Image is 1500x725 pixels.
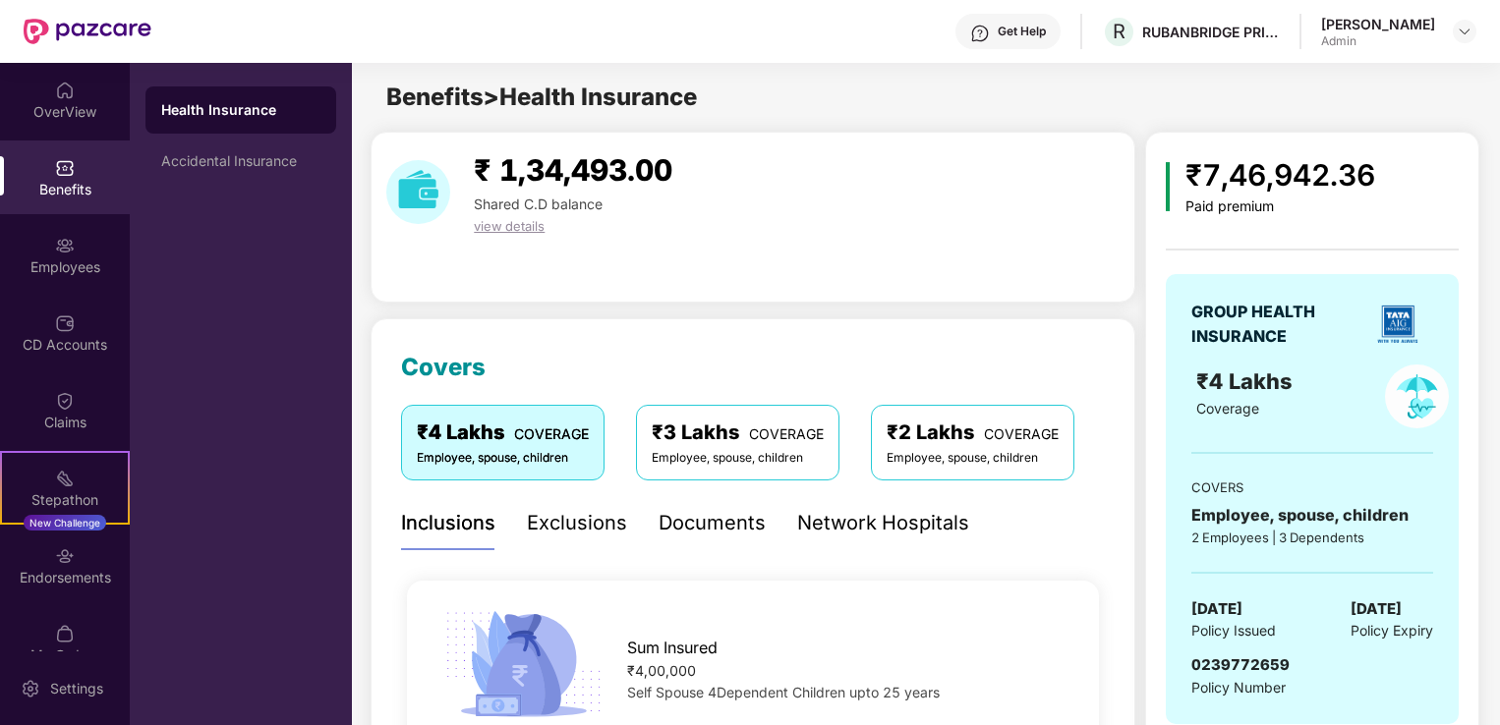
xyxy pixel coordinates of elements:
[1191,528,1433,547] div: 2 Employees | 3 Dependents
[514,425,589,442] span: COVERAGE
[1385,364,1449,428] img: policyIcon
[998,24,1046,39] div: Get Help
[1351,620,1433,641] span: Policy Expiry
[474,152,672,188] span: ₹ 1,34,493.00
[652,449,824,468] div: Employee, spouse, children
[161,153,320,169] div: Accidental Insurance
[1351,597,1402,621] span: [DATE]
[1191,477,1433,497] div: COVERS
[55,81,75,100] img: svg+xml;base64,PHN2ZyBpZD0iSG9tZSIgeG1sbnM9Imh0dHA6Ly93d3cudzMub3JnLzIwMDAvc3ZnIiB3aWR0aD0iMjAiIG...
[797,508,969,538] div: Network Hospitals
[1321,33,1435,49] div: Admin
[401,508,495,538] div: Inclusions
[1185,198,1375,215] div: Paid premium
[417,418,589,448] div: ₹4 Lakhs
[659,508,766,538] div: Documents
[1457,24,1472,39] img: svg+xml;base64,PHN2ZyBpZD0iRHJvcGRvd24tMzJ4MzIiIHhtbG5zPSJodHRwOi8vd3d3LnczLm9yZy8yMDAwL3N2ZyIgd2...
[887,449,1059,468] div: Employee, spouse, children
[55,236,75,255] img: svg+xml;base64,PHN2ZyBpZD0iRW1wbG95ZWVzIiB4bWxucz0iaHR0cDovL3d3dy53My5vcmcvMjAwMC9zdmciIHdpZHRoPS...
[1191,300,1363,349] div: GROUP HEALTH INSURANCE
[438,605,608,723] img: icon
[652,418,824,448] div: ₹3 Lakhs
[44,679,109,698] div: Settings
[24,515,106,530] div: New Challenge
[55,624,75,643] img: svg+xml;base64,PHN2ZyBpZD0iTXlfT3JkZXJzIiBkYXRhLW5hbWU9Ik15IE9yZGVycyIgeG1sbnM9Imh0dHA6Ly93d3cudz...
[417,449,589,468] div: Employee, spouse, children
[1191,679,1286,696] span: Policy Number
[970,24,990,43] img: svg+xml;base64,PHN2ZyBpZD0iSGVscC0zMngzMiIgeG1sbnM9Imh0dHA6Ly93d3cudzMub3JnLzIwMDAvc3ZnIiB3aWR0aD...
[1185,152,1375,198] div: ₹7,46,942.36
[887,418,1059,448] div: ₹2 Lakhs
[21,679,40,698] img: svg+xml;base64,PHN2ZyBpZD0iU2V0dGluZy0yMHgyMCIgeG1sbnM9Imh0dHA6Ly93d3cudzMub3JnLzIwMDAvc3ZnIiB3aW...
[627,684,940,700] span: Self Spouse 4Dependent Children upto 25 years
[627,660,1067,682] div: ₹4,00,000
[161,100,320,120] div: Health Insurance
[401,353,486,381] span: Covers
[474,218,545,234] span: view details
[627,636,718,660] span: Sum Insured
[1321,15,1435,33] div: [PERSON_NAME]
[1191,503,1433,528] div: Employee, spouse, children
[474,195,603,212] span: Shared C.D balance
[1191,655,1290,674] span: 0239772659
[527,508,627,538] div: Exclusions
[2,490,128,510] div: Stepathon
[984,425,1059,442] span: COVERAGE
[55,546,75,566] img: svg+xml;base64,PHN2ZyBpZD0iRW5kb3JzZW1lbnRzIiB4bWxucz0iaHR0cDovL3d3dy53My5vcmcvMjAwMC9zdmciIHdpZH...
[1113,20,1125,43] span: R
[1191,597,1242,621] span: [DATE]
[386,83,697,111] span: Benefits > Health Insurance
[1142,23,1280,41] div: RUBANBRIDGE PRIVATE LIMITED
[55,391,75,411] img: svg+xml;base64,PHN2ZyBpZD0iQ2xhaW0iIHhtbG5zPSJodHRwOi8vd3d3LnczLm9yZy8yMDAwL3N2ZyIgd2lkdGg9IjIwIi...
[1369,296,1426,353] img: insurerLogo
[749,425,824,442] span: COVERAGE
[1196,368,1298,394] span: ₹4 Lakhs
[24,19,151,44] img: New Pazcare Logo
[1196,400,1259,417] span: Coverage
[55,313,75,333] img: svg+xml;base64,PHN2ZyBpZD0iQ0RfQWNjb3VudHMiIGRhdGEtbmFtZT0iQ0QgQWNjb3VudHMiIHhtbG5zPSJodHRwOi8vd3...
[386,160,450,224] img: download
[1191,620,1276,641] span: Policy Issued
[55,469,75,488] img: svg+xml;base64,PHN2ZyB4bWxucz0iaHR0cDovL3d3dy53My5vcmcvMjAwMC9zdmciIHdpZHRoPSIyMSIgaGVpZ2h0PSIyMC...
[55,158,75,178] img: svg+xml;base64,PHN2ZyBpZD0iQmVuZWZpdHMiIHhtbG5zPSJodHRwOi8vd3d3LnczLm9yZy8yMDAwL3N2ZyIgd2lkdGg9Ij...
[1166,162,1171,211] img: icon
